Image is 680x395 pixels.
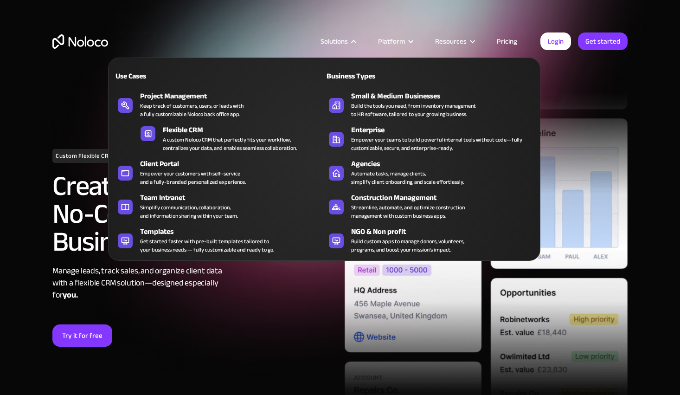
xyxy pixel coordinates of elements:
a: Get started [578,32,628,50]
a: Project ManagementKeep track of customers, users, or leads witha fully customizable Noloco back o... [113,89,324,120]
div: Build custom apps to manage donors, volunteers, programs, and boost your mission’s impact. [351,237,464,254]
div: Resources [423,35,485,47]
a: Login [540,32,571,50]
div: Simplify communication, collaboration, and information sharing within your team. [140,203,238,220]
div: Keep track of customers, users, or leads with a fully customizable Noloco back office app. [140,102,244,118]
div: Agencies [351,158,539,169]
nav: Solutions [108,45,540,261]
a: Team IntranetSimplify communication, collaboration,and information sharing within your team. [113,190,324,222]
div: Templates [140,226,328,237]
div: Empower your teams to build powerful internal tools without code—fully customizable, secure, and ... [351,136,531,152]
div: Manage leads, track sales, and organize client data with a flexible CRM solution—designed especia... [52,265,335,301]
div: Use Cases [113,71,215,82]
div: Platform [378,35,405,47]
div: Platform [366,35,423,47]
a: Small & Medium BusinessesBuild the tools you need, from inventory managementto HR software, tailo... [324,89,535,120]
a: home [52,34,108,49]
div: Solutions [321,35,348,47]
a: Use Cases [113,65,324,86]
div: NGO & Non profit [351,226,539,237]
div: Business Types [324,71,426,82]
a: Construction ManagementStreamline, automate, and optimize constructionmanagement with custom busi... [324,190,535,222]
a: Flexible CRMA custom Noloco CRM that perfectly fits your workflow,centralizes your data, and enab... [136,123,302,154]
a: Try it for free [52,324,112,347]
div: Automate tasks, manage clients, simplify client onboarding, and scale effortlessly. [351,169,464,186]
div: Resources [435,35,467,47]
div: A custom Noloco CRM that perfectly fits your workflow, centralizes your data, and enables seamles... [163,136,297,152]
div: Team Intranet [140,192,328,203]
div: Project Management [140,91,328,102]
div: Get started faster with pre-built templates tailored to your business needs — fully customizable ... [140,237,274,254]
a: TemplatesGet started faster with pre-built templates tailored toyour business needs — fully custo... [113,224,324,256]
div: Empower your customers with self-service and a fully-branded personalized experience. [140,169,246,186]
div: Build the tools you need, from inventory management to HR software, tailored to your growing busi... [351,102,476,118]
a: Client PortalEmpower your customers with self-serviceand a fully-branded personalized experience. [113,156,324,188]
div: Streamline, automate, and optimize construction management with custom business apps. [351,203,465,220]
h2: Create a Customizable No-Code CRM for Your Business Needs [52,172,335,256]
div: Enterprise [351,124,539,136]
a: AgenciesAutomate tasks, manage clients,simplify client onboarding, and scale effortlessly. [324,156,535,188]
a: EnterpriseEmpower your teams to build powerful internal tools without code—fully customizable, se... [324,123,535,154]
div: Solutions [309,35,366,47]
div: Client Portal [140,158,328,169]
div: Small & Medium Businesses [351,91,539,102]
div: Flexible CRM [163,124,306,136]
h1: Custom Flexible CRM Builder [52,149,138,163]
div: Construction Management [351,192,539,203]
strong: you. [63,287,77,303]
a: Business Types [324,65,535,86]
a: Pricing [485,35,529,47]
a: NGO & Non profitBuild custom apps to manage donors, volunteers,programs, and boost your mission’s... [324,224,535,256]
